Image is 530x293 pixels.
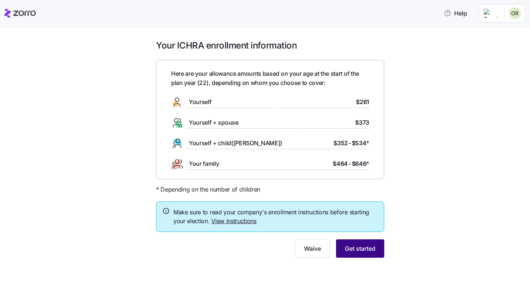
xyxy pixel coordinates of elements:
[295,239,330,258] button: Waive
[444,9,467,18] span: Help
[156,185,260,194] span: * Depending on the number of children
[345,244,375,253] span: Get started
[438,6,473,21] button: Help
[336,239,384,258] button: Get started
[349,159,351,168] span: -
[211,217,257,225] a: View instructions
[349,139,351,148] span: -
[333,159,348,168] span: $464
[189,159,219,168] span: Your family
[304,244,321,253] span: Waive
[509,7,521,19] img: 3517cea419b7a64d2f3954a9381050d6
[171,69,369,87] span: Here are your allowance amounts based on your age at the start of the plan year ( 22 ), depending...
[484,9,498,18] img: Employer logo
[189,97,211,107] span: Yourself
[189,139,282,148] span: Yourself + child([PERSON_NAME])
[356,97,369,107] span: $261
[333,139,348,148] span: $352
[355,118,369,127] span: $373
[352,139,369,148] span: $534
[189,118,239,127] span: Yourself + spouse
[352,159,369,168] span: $646
[156,40,384,51] h1: Your ICHRA enrollment information
[173,208,378,226] span: Make sure to read your company's enrollment instructions before starting your election.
